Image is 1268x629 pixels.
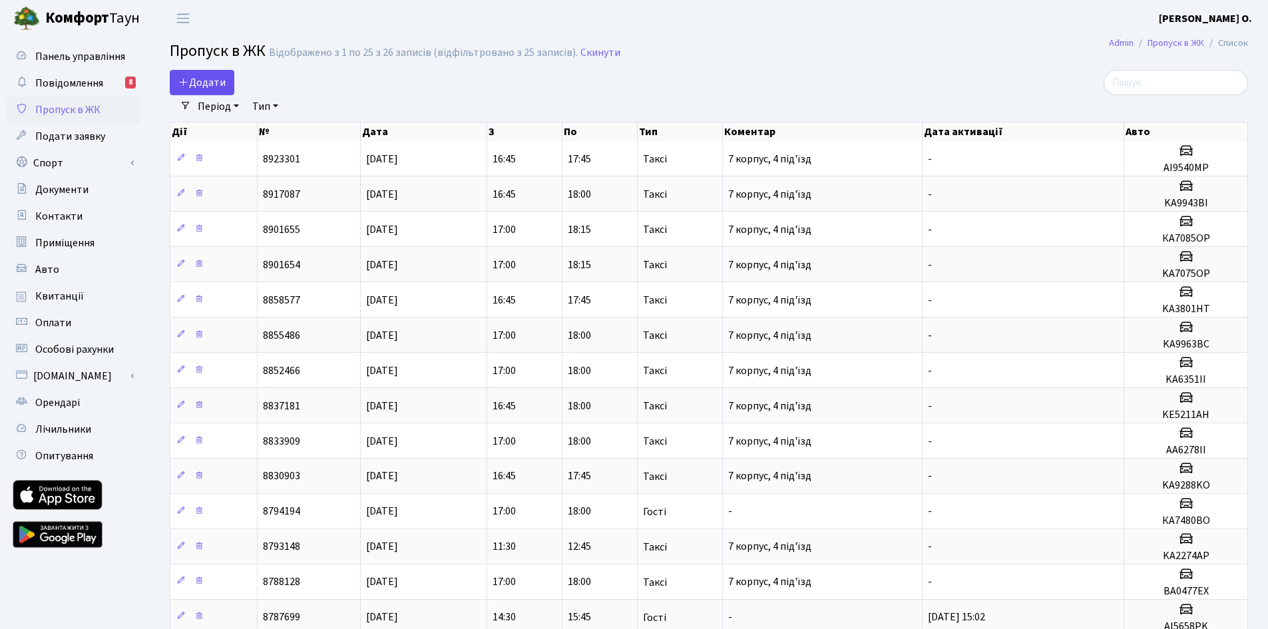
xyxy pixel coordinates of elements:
a: Пропуск в ЖК [7,97,140,123]
a: Квитанції [7,283,140,310]
span: 8788128 [263,575,300,590]
b: [PERSON_NAME] О. [1159,11,1252,26]
h5: KA9943BI [1130,197,1242,210]
span: 17:00 [493,434,516,449]
span: [DATE] [366,540,398,554]
h5: KA2274AP [1130,550,1242,562]
span: 16:45 [493,152,516,166]
span: - [928,363,932,378]
span: 8852466 [263,363,300,378]
a: Особові рахунки [7,336,140,363]
img: logo.png [13,5,40,32]
a: Подати заявку [7,123,140,150]
span: 18:15 [568,258,591,272]
a: Повідомлення8 [7,70,140,97]
h5: AA6278II [1130,444,1242,457]
span: 18:00 [568,187,591,202]
span: 7 корпус, 4 під'їзд [728,540,811,554]
a: Пропуск в ЖК [1148,36,1204,50]
a: Додати [170,70,234,95]
span: [DATE] [366,363,398,378]
span: Документи [35,182,89,197]
span: - [928,152,932,166]
span: [DATE] 15:02 [928,610,985,625]
span: Таксі [643,260,667,270]
span: 8901654 [263,258,300,272]
span: - [928,222,932,237]
h5: КА7480ВО [1130,515,1242,527]
th: З [487,122,562,141]
span: [DATE] [366,575,398,590]
span: 17:00 [493,328,516,343]
span: Таксі [643,189,667,200]
span: 7 корпус, 4 під'їзд [728,363,811,378]
span: 7 корпус, 4 під'їзд [728,152,811,166]
span: 15:45 [568,610,591,625]
span: Пропуск в ЖК [35,103,101,117]
span: 16:45 [493,399,516,413]
span: 18:00 [568,505,591,519]
th: № [258,122,361,141]
span: 14:30 [493,610,516,625]
span: - [928,293,932,308]
h5: BA0477EX [1130,585,1242,598]
span: Таксі [643,436,667,447]
a: Документи [7,176,140,203]
a: Спорт [7,150,140,176]
span: 7 корпус, 4 під'їзд [728,222,811,237]
h5: KA9288KO [1130,479,1242,492]
a: Опитування [7,443,140,469]
span: Приміщення [35,236,95,250]
span: - [928,505,932,519]
input: Пошук... [1104,70,1248,95]
span: Авто [35,262,59,277]
span: [DATE] [366,293,398,308]
a: Контакти [7,203,140,230]
span: 8923301 [263,152,300,166]
h5: KA6351II [1130,373,1242,386]
span: 17:45 [568,152,591,166]
span: 8855486 [263,328,300,343]
span: 16:45 [493,293,516,308]
th: Дії [170,122,258,141]
span: [DATE] [366,399,398,413]
span: 8787699 [263,610,300,625]
div: Відображено з 1 по 25 з 26 записів (відфільтровано з 25 записів). [269,47,578,59]
span: Таксі [643,471,667,482]
a: Приміщення [7,230,140,256]
span: 18:00 [568,363,591,378]
span: Орендарі [35,395,80,410]
span: 8858577 [263,293,300,308]
span: - [928,575,932,590]
span: Таксі [643,154,667,164]
div: 8 [125,77,136,89]
span: 11:30 [493,540,516,554]
span: Таксі [643,577,667,588]
span: 17:45 [568,293,591,308]
nav: breadcrumb [1089,29,1268,57]
span: Таксі [643,224,667,235]
span: 7 корпус, 4 під'їзд [728,328,811,343]
a: [DOMAIN_NAME] [7,363,140,389]
span: [DATE] [366,222,398,237]
a: Скинути [580,47,620,59]
span: - [928,540,932,554]
span: - [928,399,932,413]
span: 8793148 [263,540,300,554]
span: [DATE] [366,610,398,625]
span: Таун [45,7,140,30]
span: 17:00 [493,575,516,590]
a: Панель управління [7,43,140,70]
a: Оплати [7,310,140,336]
span: - [928,328,932,343]
span: 17:00 [493,363,516,378]
span: - [928,434,932,449]
span: 18:15 [568,222,591,237]
span: Контакти [35,209,83,224]
span: Таксі [643,401,667,411]
span: 7 корпус, 4 під'їзд [728,187,811,202]
th: Коментар [723,122,923,141]
th: По [562,122,638,141]
span: 8794194 [263,505,300,519]
a: Тип [247,95,284,118]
